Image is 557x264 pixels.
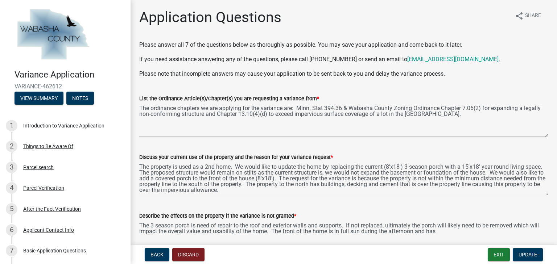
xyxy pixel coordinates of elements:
div: Parcel search [23,165,54,170]
label: List the Ordinance Article(s)/Chapter(s) you are requesting a variance from [139,96,319,101]
button: Exit [488,248,510,261]
button: Update [513,248,543,261]
div: 4 [6,182,17,194]
wm-modal-confirm: Summary [15,96,63,101]
div: 1 [6,120,17,131]
label: Describe the effects on the property if the variance is not granted [139,214,296,219]
div: 6 [6,224,17,236]
div: 2 [6,141,17,152]
p: Please note that incomplete answers may cause your application to be sent back to you and delay t... [139,70,548,78]
div: Parcel Verification [23,185,64,190]
i: share [515,12,524,20]
button: shareShare [509,9,547,23]
div: Introduction to Variance Application [23,123,104,128]
div: 7 [6,245,17,256]
button: Notes [66,92,94,105]
button: Back [145,248,169,261]
span: Update [519,252,537,257]
wm-modal-confirm: Notes [66,96,94,101]
img: Wabasha County, Minnesota [15,8,91,62]
div: Basic Application Questions [23,248,86,253]
div: Applicant Contact Info [23,227,74,232]
div: 5 [6,203,17,215]
span: Back [150,252,164,257]
label: Discuss your current use of the property and the reason for your variance request [139,155,333,160]
p: Please answer all 7 of the questions below as thoroughly as possible. You may save your applicati... [139,41,548,49]
button: Discard [172,248,205,261]
button: View Summary [15,92,63,105]
div: Things to Be Aware Of [23,144,73,149]
span: Share [525,12,541,20]
a: [EMAIL_ADDRESS][DOMAIN_NAME] [407,56,499,63]
h1: Application Questions [139,9,281,26]
h4: Variance Application [15,70,125,80]
span: VARIANCE-462612 [15,83,116,90]
div: After the Fact Verification [23,206,81,211]
p: If you need assistance answering any of the questions, please call [PHONE_NUMBER] or send an emai... [139,55,548,64]
div: 3 [6,162,17,173]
